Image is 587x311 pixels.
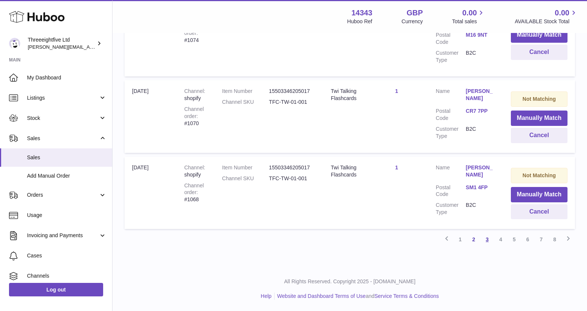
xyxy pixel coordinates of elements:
div: Currency [402,18,423,25]
dt: Name [436,88,466,104]
a: 8 [548,233,561,246]
strong: 14343 [351,8,372,18]
dt: Postal Code [436,31,466,46]
strong: Channel order [184,106,204,119]
dd: 15503346205017 [269,164,316,171]
div: Threeeightfive Ltd [28,36,95,51]
dd: TFC-TW-01-001 [269,175,316,182]
span: Total sales [452,18,485,25]
dt: Postal Code [436,184,466,198]
dd: B2C [466,49,496,64]
div: shopify [184,88,207,102]
span: Sales [27,154,107,161]
button: Manually Match [511,187,567,202]
a: 4 [494,233,507,246]
a: Log out [9,283,103,296]
div: #1070 [184,106,207,127]
strong: GBP [407,8,423,18]
dt: Postal Code [436,108,466,122]
span: Usage [27,212,107,219]
button: Cancel [511,128,567,143]
a: 1 [395,88,398,94]
span: [PERSON_NAME][EMAIL_ADDRESS][DOMAIN_NAME] [28,44,150,50]
span: Cases [27,252,107,259]
button: Cancel [511,204,567,220]
span: 0.00 [462,8,477,18]
span: Listings [27,94,99,102]
a: 6 [521,233,534,246]
a: Help [261,293,272,299]
div: #1074 [184,22,207,44]
dt: Customer Type [436,126,466,140]
button: Cancel [511,45,567,60]
dt: Customer Type [436,202,466,216]
dt: Customer Type [436,49,466,64]
span: Stock [27,115,99,122]
dt: Channel SKU [222,99,269,106]
dt: Item Number [222,164,269,171]
li: and [275,293,439,300]
dd: B2C [466,126,496,140]
strong: Channel [184,164,205,170]
a: [PERSON_NAME] [466,88,496,102]
div: Huboo Ref [347,18,372,25]
strong: Channel [184,88,205,94]
a: 5 [507,233,521,246]
strong: Channel order [184,182,204,196]
strong: Not Matching [522,96,556,102]
div: #1068 [184,182,207,203]
a: 2 [467,233,480,246]
dd: TFC-TW-01-001 [269,99,316,106]
span: Add Manual Order [27,172,107,179]
button: Manually Match [511,111,567,126]
img: james@threeeightfive.co [9,38,20,49]
a: [PERSON_NAME] [466,164,496,178]
div: Twi Talking Flashcards [331,88,357,102]
dt: Item Number [222,88,269,95]
span: My Dashboard [27,74,107,81]
dt: Channel SKU [222,175,269,182]
a: 0.00 Total sales [452,8,485,25]
span: Channels [27,272,107,280]
span: Invoicing and Payments [27,232,99,239]
a: 1 [395,164,398,170]
a: 0.00 AVAILABLE Stock Total [515,8,578,25]
a: Service Terms & Conditions [374,293,439,299]
span: 0.00 [555,8,569,18]
div: shopify [184,164,207,178]
div: Twi Talking Flashcards [331,164,357,178]
span: Sales [27,135,99,142]
a: 7 [534,233,548,246]
span: AVAILABLE Stock Total [515,18,578,25]
td: [DATE] [125,157,177,229]
a: 3 [480,233,494,246]
dd: 15503346205017 [269,88,316,95]
strong: Channel order [184,23,204,36]
td: [DATE] [125,80,177,153]
dd: B2C [466,202,496,216]
a: 1 [453,233,467,246]
a: M16 9NT [466,31,496,39]
a: Website and Dashboard Terms of Use [277,293,366,299]
button: Manually Match [511,27,567,43]
a: CR7 7PP [466,108,496,115]
span: Orders [27,191,99,199]
p: All Rights Reserved. Copyright 2025 - [DOMAIN_NAME] [119,278,581,285]
a: SM1 4FP [466,184,496,191]
dt: Name [436,164,466,180]
strong: Not Matching [522,172,556,178]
